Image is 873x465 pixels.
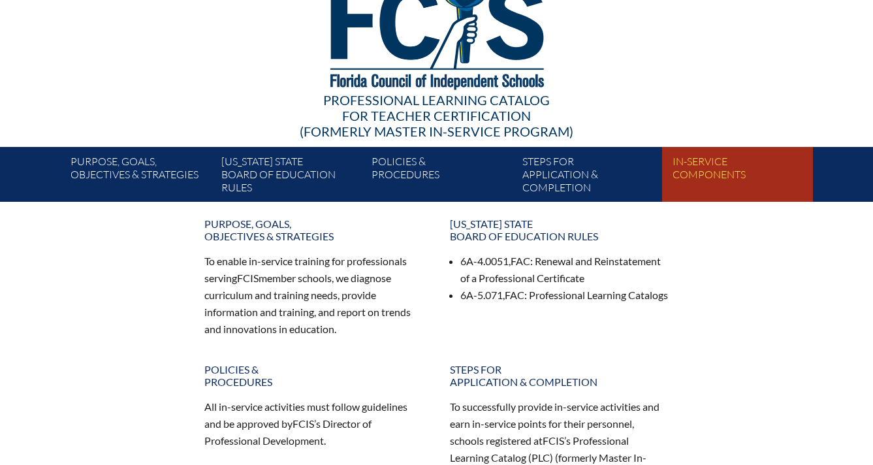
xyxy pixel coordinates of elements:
[460,253,669,287] li: 6A-4.0051, : Renewal and Reinstatement of a Professional Certificate
[511,255,530,267] span: FAC
[342,108,531,123] span: for Teacher Certification
[517,152,667,202] a: Steps forapplication & completion
[61,92,813,139] div: Professional Learning Catalog (formerly Master In-service Program)
[65,152,215,202] a: Purpose, goals,objectives & strategies
[197,358,432,393] a: Policies &Procedures
[293,417,314,430] span: FCIS
[667,152,817,202] a: In-servicecomponents
[460,287,669,304] li: 6A-5.071, : Professional Learning Catalogs
[204,398,424,449] p: All in-service activities must follow guidelines and be approved by ’s Director of Professional D...
[543,434,564,447] span: FCIS
[216,152,366,202] a: [US_STATE] StateBoard of Education rules
[204,253,424,337] p: To enable in-service training for professionals serving member schools, we diagnose curriculum an...
[442,212,677,248] a: [US_STATE] StateBoard of Education rules
[237,272,259,284] span: FCIS
[197,212,432,248] a: Purpose, goals,objectives & strategies
[442,358,677,393] a: Steps forapplication & completion
[366,152,516,202] a: Policies &Procedures
[505,289,524,301] span: FAC
[532,451,550,464] span: PLC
